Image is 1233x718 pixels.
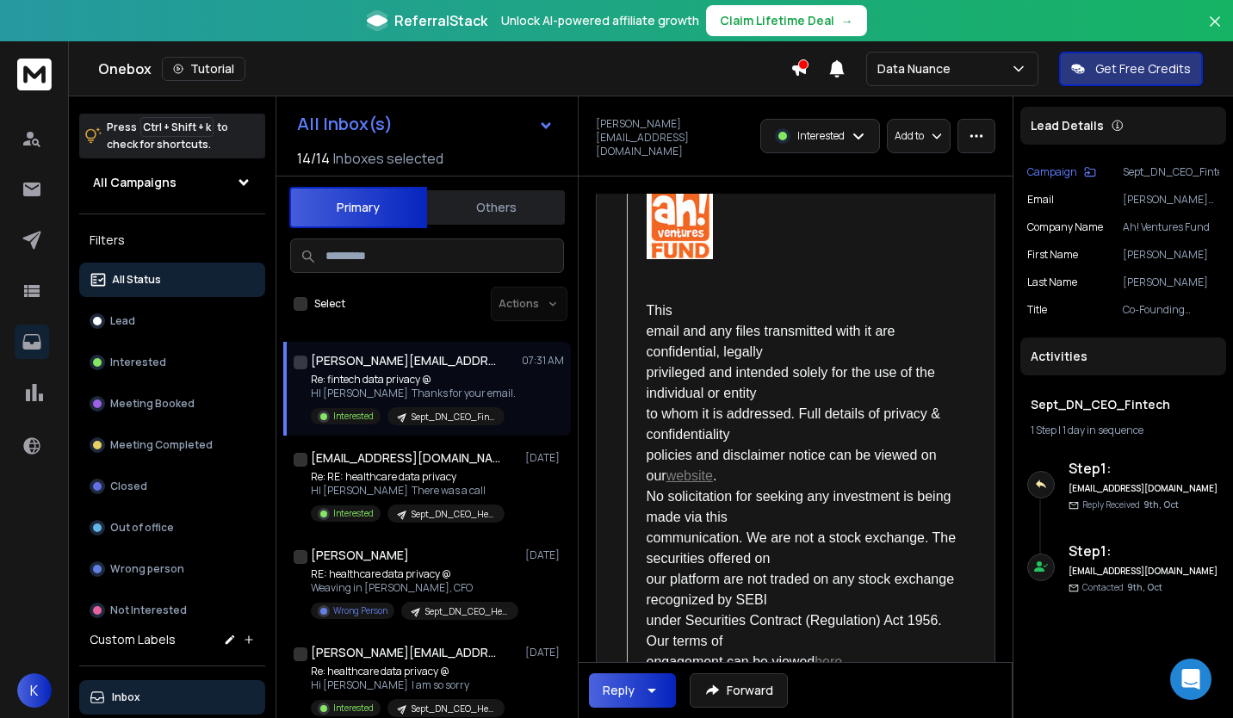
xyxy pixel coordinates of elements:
p: Last Name [1027,275,1077,289]
span: 14 / 14 [297,148,330,169]
p: Lead [110,314,135,328]
p: [PERSON_NAME][EMAIL_ADDRESS][DOMAIN_NAME] [596,117,750,158]
span: 9th, Oct [1127,581,1162,593]
span: ReferralStack [394,10,487,31]
h1: Sept_DN_CEO_Fintech [1031,396,1216,413]
span: This email and any files transmitted with it are confidential, legally privileged and intended so... [647,303,960,669]
button: Forward [690,673,788,708]
p: Ah! Ventures Fund [1123,220,1219,234]
button: All Inbox(s) [283,107,567,141]
p: Closed [110,480,147,493]
button: Wrong person [79,552,265,586]
button: K [17,673,52,708]
p: [PERSON_NAME] [1123,248,1219,262]
button: Closed [79,469,265,504]
button: All Campaigns [79,165,265,200]
h1: All Campaigns [93,174,177,191]
p: Unlock AI-powered affiliate growth [501,12,699,29]
p: First Name [1027,248,1078,262]
p: Interested [333,507,374,520]
h1: [PERSON_NAME][EMAIL_ADDRESS][DOMAIN_NAME] +1 [311,644,500,661]
p: [DATE] [525,646,564,659]
div: Onebox [98,57,790,81]
p: [PERSON_NAME][EMAIL_ADDRESS][DOMAIN_NAME] [1123,193,1219,207]
a: here [815,654,842,669]
button: Interested [79,345,265,380]
p: RE: healthcare data privacy @ [311,567,517,581]
button: Not Interested [79,593,265,628]
p: Interested [333,702,374,715]
p: Not Interested [110,603,187,617]
p: Sept_DN_CEO_Healthcare [412,703,494,715]
p: [PERSON_NAME] [1123,275,1219,289]
p: Interested [110,356,166,369]
h6: [EMAIL_ADDRESS][DOMAIN_NAME] [1069,482,1219,495]
p: HI [PERSON_NAME] Thanks for your email. [311,387,516,400]
p: Interested [333,410,374,423]
span: 1 day in sequence [1063,423,1143,437]
h1: [EMAIL_ADDRESS][DOMAIN_NAME] [311,449,500,467]
p: Inbox [112,690,140,704]
p: Sept_DN_CEO_Fintech [1123,165,1219,179]
p: [DATE] [525,548,564,562]
p: title [1027,303,1047,317]
button: Tutorial [162,57,245,81]
p: Re: healthcare data privacy @ [311,665,505,678]
span: 1 Step [1031,423,1056,437]
p: Contacted [1082,581,1162,594]
button: Lead [79,304,265,338]
p: Out of office [110,521,174,535]
p: Re: fintech data privacy @ [311,373,516,387]
label: Select [314,297,345,311]
p: Sept_DN_CEO_Healthcare [425,605,508,618]
h3: Custom Labels [90,631,176,648]
span: → [841,12,853,29]
span: Ctrl + Shift + k [140,117,214,137]
p: Meeting Completed [110,438,213,452]
button: Meeting Completed [79,428,265,462]
p: [DATE] [525,451,564,465]
button: Others [427,189,565,226]
button: Get Free Credits [1059,52,1203,86]
div: Reply [603,682,635,699]
h6: Step 1 : [1069,458,1219,479]
p: Meeting Booked [110,397,195,411]
p: Email [1027,193,1054,207]
button: Inbox [79,680,265,715]
p: Reply Received [1082,498,1179,511]
p: Campaign [1027,165,1077,179]
h3: Inboxes selected [333,148,443,169]
h6: [EMAIL_ADDRESS][DOMAIN_NAME] [1069,565,1219,578]
h3: Filters [79,228,265,252]
p: HI [PERSON_NAME] There was a call [311,484,505,498]
span: 9th, Oct [1143,498,1179,511]
p: Sept_DN_CEO_Fintech [412,411,494,424]
button: Meeting Booked [79,387,265,421]
button: Reply [589,673,676,708]
p: Hi [PERSON_NAME] I am so sorry [311,678,505,692]
button: Close banner [1204,10,1226,52]
p: Press to check for shortcuts. [107,119,228,153]
p: Re: RE: healthcare data privacy [311,470,505,484]
h1: [PERSON_NAME][EMAIL_ADDRESS][DOMAIN_NAME] [311,352,500,369]
p: All Status [112,273,161,287]
p: Sept_DN_CEO_Healthcare [412,508,494,521]
button: Claim Lifetime Deal→ [706,5,867,36]
p: 07:31 AM [522,354,564,368]
button: All Status [79,263,265,297]
p: Co-Founding Partner [1123,303,1219,317]
h1: [PERSON_NAME] [311,547,409,564]
p: Get Free Credits [1095,60,1191,77]
div: Activities [1020,337,1226,375]
p: Company Name [1027,220,1103,234]
p: Interested [797,129,845,143]
a: website [666,468,713,483]
p: Add to [895,129,924,143]
button: Out of office [79,511,265,545]
p: Wrong Person [333,604,387,617]
h1: All Inbox(s) [297,115,393,133]
button: Primary [289,187,427,228]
